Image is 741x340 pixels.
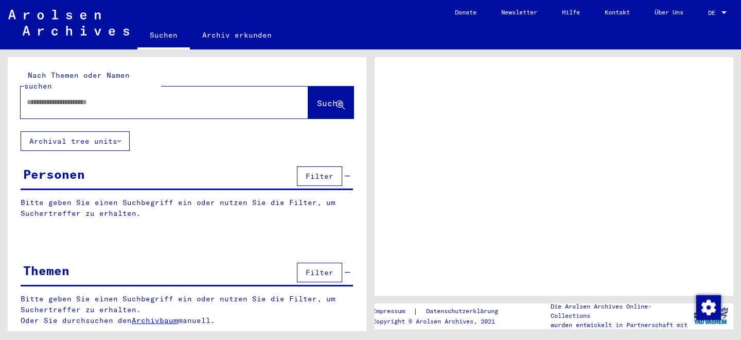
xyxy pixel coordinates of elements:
[708,9,719,16] span: DE
[132,316,178,325] a: Archivbaum
[23,261,69,280] div: Themen
[551,302,689,320] p: Die Arolsen Archives Online-Collections
[137,23,190,49] a: Suchen
[551,320,689,330] p: wurden entwickelt in Partnerschaft mit
[373,306,510,317] div: |
[23,165,85,183] div: Personen
[696,295,721,320] img: Zustimmung ändern
[21,294,354,326] p: Bitte geben Sie einen Suchbegriff ein oder nutzen Sie die Filter, um Suchertreffer zu erhalten. O...
[21,197,353,219] p: Bitte geben Sie einen Suchbegriff ein oder nutzen Sie die Filter, um Suchertreffer zu erhalten.
[21,131,130,151] button: Archival tree units
[373,317,510,326] p: Copyright © Arolsen Archives, 2021
[306,172,333,181] span: Filter
[418,306,510,317] a: Datenschutzerklärung
[8,10,129,36] img: Arolsen_neg.svg
[297,166,342,186] button: Filter
[297,263,342,282] button: Filter
[190,23,284,47] a: Archiv erkunden
[306,268,333,277] span: Filter
[24,71,130,91] mat-label: Nach Themen oder Namen suchen
[692,303,730,329] img: yv_logo.png
[373,306,413,317] a: Impressum
[317,98,343,108] span: Suche
[308,87,354,118] button: Suche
